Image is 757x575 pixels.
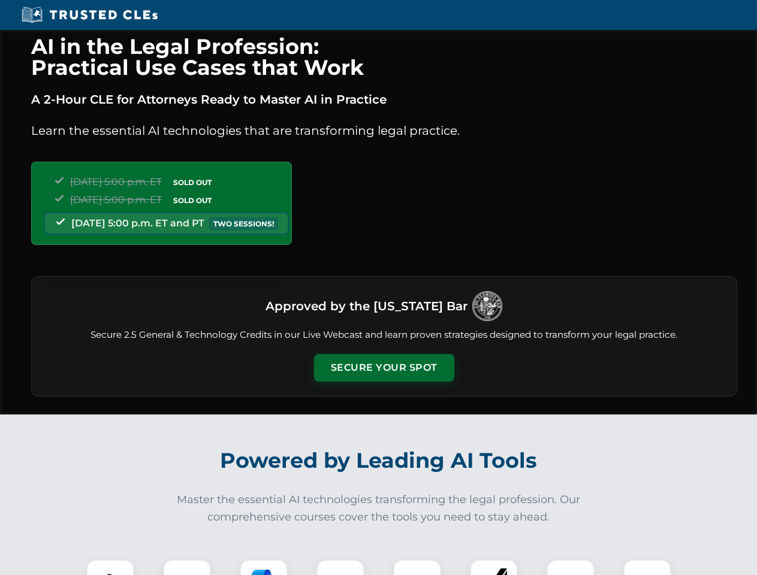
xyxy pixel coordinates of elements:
img: Trusted CLEs [18,6,161,24]
span: SOLD OUT [169,194,216,207]
p: A 2-Hour CLE for Attorneys Ready to Master AI in Practice [31,90,737,109]
span: SOLD OUT [169,176,216,189]
img: Logo [472,291,502,321]
h1: AI in the Legal Profession: Practical Use Cases that Work [31,36,737,78]
span: [DATE] 5:00 p.m. ET [70,194,162,205]
p: Master the essential AI technologies transforming the legal profession. Our comprehensive courses... [169,491,589,526]
h2: Powered by Leading AI Tools [47,440,711,482]
p: Secure 2.5 General & Technology Credits in our Live Webcast and learn proven strategies designed ... [46,328,722,342]
span: [DATE] 5:00 p.m. ET [70,176,162,187]
button: Secure Your Spot [314,354,454,382]
h3: Approved by the [US_STATE] Bar [266,295,468,317]
p: Learn the essential AI technologies that are transforming legal practice. [31,121,737,140]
